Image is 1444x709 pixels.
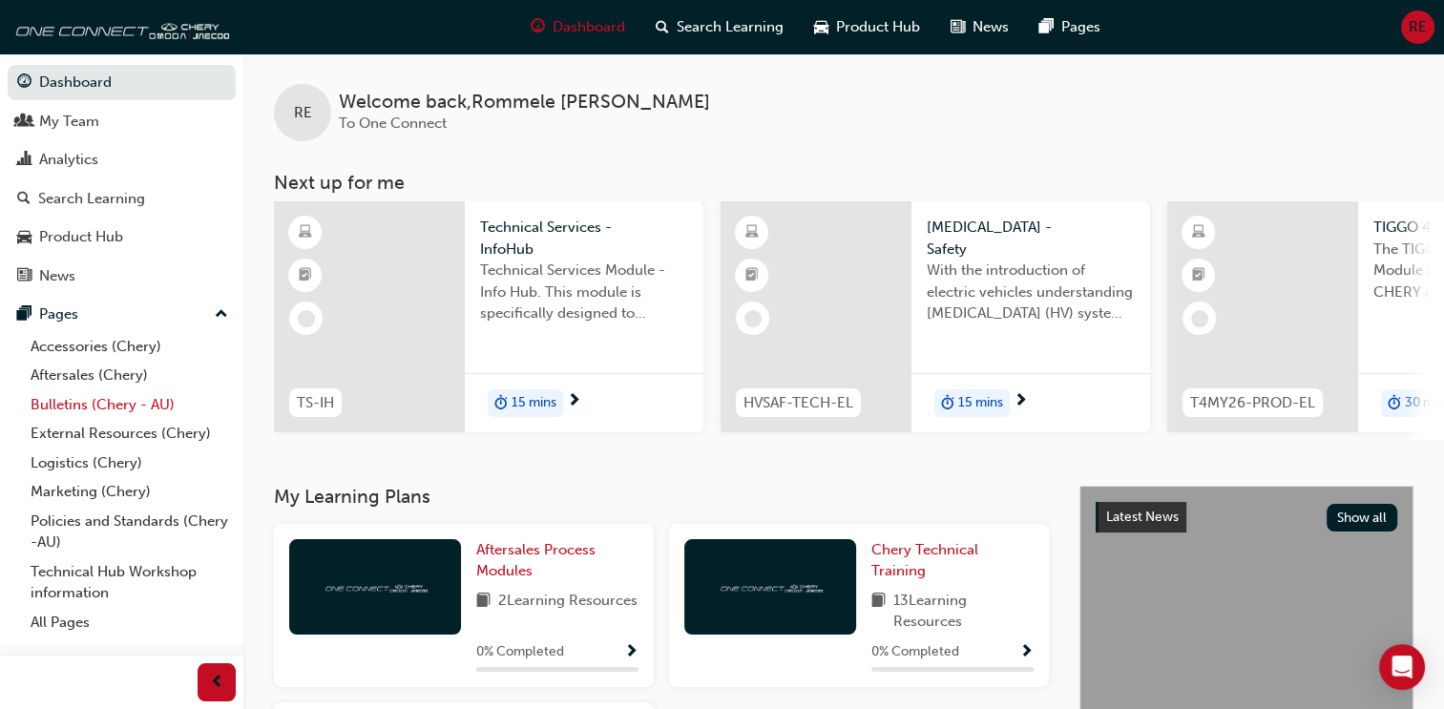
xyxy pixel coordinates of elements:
[339,92,710,114] span: Welcome back , Rommele [PERSON_NAME]
[480,217,688,260] span: Technical Services - InfoHub
[39,265,75,287] div: News
[39,226,123,248] div: Product Hub
[8,61,236,297] button: DashboardMy TeamAnalyticsSearch LearningProduct HubNews
[8,297,236,332] button: Pages
[927,260,1135,324] span: With the introduction of electric vehicles understanding [MEDICAL_DATA] (HV) systems is critical ...
[515,8,640,47] a: guage-iconDashboard
[871,590,886,633] span: book-icon
[8,181,236,217] a: Search Learning
[8,65,236,100] a: Dashboard
[299,220,312,245] span: learningResourceType_ELEARNING-icon
[498,590,638,614] span: 2 Learning Resources
[951,15,965,39] span: news-icon
[1190,392,1315,414] span: T4MY26-PROD-EL
[814,15,828,39] span: car-icon
[1379,644,1425,690] div: Open Intercom Messenger
[8,259,236,294] a: News
[745,220,759,245] span: learningResourceType_ELEARNING-icon
[274,486,1049,508] h3: My Learning Plans
[23,448,236,478] a: Logistics (Chery)
[39,303,78,325] div: Pages
[274,201,703,432] a: TS-IHTechnical Services - InfoHubTechnical Services Module - Info Hub. This module is specificall...
[871,539,1034,582] a: Chery Technical Training
[836,16,920,38] span: Product Hub
[718,577,823,595] img: oneconnect
[640,8,799,47] a: search-iconSearch Learning
[476,539,638,582] a: Aftersales Process Modules
[17,114,31,131] span: people-icon
[1019,640,1034,664] button: Show Progress
[1039,15,1054,39] span: pages-icon
[624,644,638,661] span: Show Progress
[243,172,1444,194] h3: Next up for me
[1191,310,1208,327] span: learningRecordVerb_NONE-icon
[23,557,236,608] a: Technical Hub Workshop information
[23,390,236,420] a: Bulletins (Chery - AU)
[23,608,236,637] a: All Pages
[17,268,31,285] span: news-icon
[476,590,491,614] span: book-icon
[1096,502,1397,532] a: Latest NewsShow all
[17,152,31,169] span: chart-icon
[17,229,31,246] span: car-icon
[1014,393,1028,410] span: next-icon
[494,391,508,416] span: duration-icon
[935,8,1024,47] a: news-iconNews
[297,392,334,414] span: TS-IH
[1024,8,1116,47] a: pages-iconPages
[941,391,954,416] span: duration-icon
[531,15,545,39] span: guage-icon
[476,641,564,663] span: 0 % Completed
[512,392,556,414] span: 15 mins
[8,142,236,177] a: Analytics
[567,393,581,410] span: next-icon
[476,541,596,580] span: Aftersales Process Modules
[339,115,447,132] span: To One Connect
[23,477,236,507] a: Marketing (Chery)
[1061,16,1100,38] span: Pages
[1192,220,1205,245] span: learningResourceType_ELEARNING-icon
[23,419,236,448] a: External Resources (Chery)
[744,310,762,327] span: learningRecordVerb_NONE-icon
[871,641,959,663] span: 0 % Completed
[299,263,312,288] span: booktick-icon
[1327,504,1398,532] button: Show all
[38,188,145,210] div: Search Learning
[17,191,31,208] span: search-icon
[215,302,228,327] span: up-icon
[799,8,935,47] a: car-iconProduct Hub
[1401,10,1434,44] button: RE
[210,671,224,695] span: prev-icon
[721,201,1150,432] a: HVSAF-TECH-EL[MEDICAL_DATA] - SafetyWith the introduction of electric vehicles understanding [MED...
[323,577,428,595] img: oneconnect
[294,102,312,124] span: RE
[745,263,759,288] span: booktick-icon
[677,16,784,38] span: Search Learning
[17,74,31,92] span: guage-icon
[10,8,229,46] img: oneconnect
[553,16,625,38] span: Dashboard
[1192,263,1205,288] span: booktick-icon
[23,361,236,390] a: Aftersales (Chery)
[8,219,236,255] a: Product Hub
[743,392,853,414] span: HVSAF-TECH-EL
[1388,391,1401,416] span: duration-icon
[23,507,236,557] a: Policies and Standards (Chery -AU)
[958,392,1003,414] span: 15 mins
[973,16,1009,38] span: News
[927,217,1135,260] span: [MEDICAL_DATA] - Safety
[8,104,236,139] a: My Team
[1106,509,1179,525] span: Latest News
[624,640,638,664] button: Show Progress
[39,111,99,133] div: My Team
[1409,16,1427,38] span: RE
[23,332,236,362] a: Accessories (Chery)
[1019,644,1034,661] span: Show Progress
[871,541,978,580] span: Chery Technical Training
[17,306,31,323] span: pages-icon
[39,149,98,171] div: Analytics
[298,310,315,327] span: learningRecordVerb_NONE-icon
[656,15,669,39] span: search-icon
